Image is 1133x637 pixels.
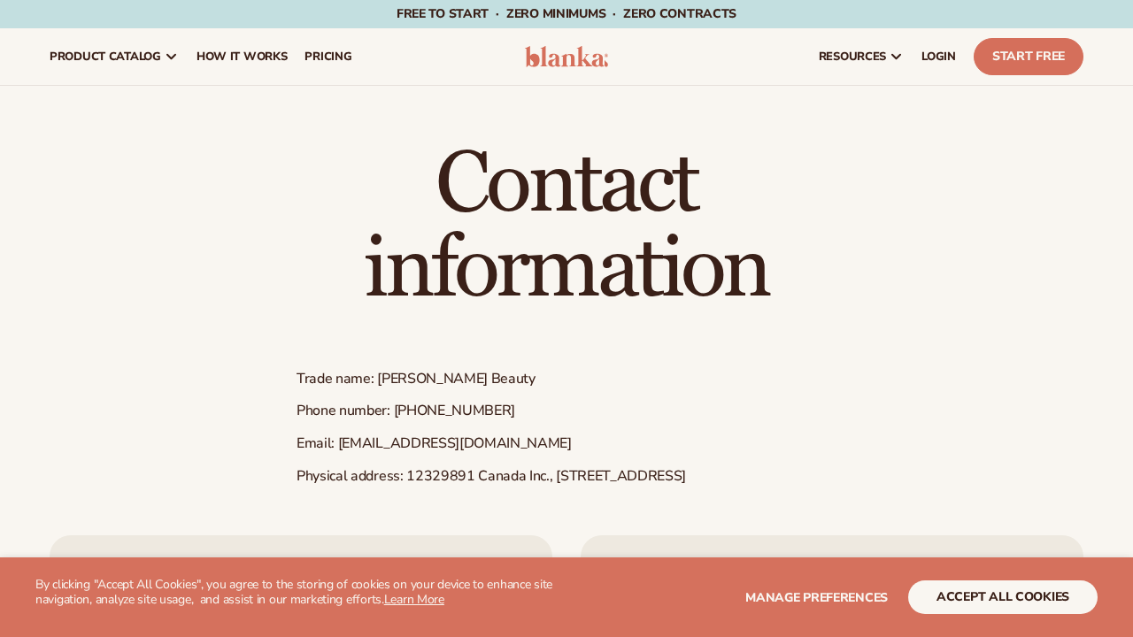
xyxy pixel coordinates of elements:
[921,50,956,64] span: LOGIN
[188,28,297,85] a: How It Works
[35,578,566,608] p: By clicking "Accept All Cookies", you agree to the storing of cookies on your device to enhance s...
[297,370,836,388] p: Trade name: [PERSON_NAME] Beauty
[297,434,836,453] p: Email: [EMAIL_ADDRESS][DOMAIN_NAME]
[819,50,886,64] span: resources
[908,580,1098,614] button: accept all cookies
[297,142,836,312] h1: Contact information
[304,50,351,64] span: pricing
[810,28,913,85] a: resources
[397,5,736,22] span: Free to start · ZERO minimums · ZERO contracts
[745,580,888,614] button: Manage preferences
[41,28,188,85] a: product catalog
[297,467,836,486] p: Physical address: 12329891 Canada Inc., [STREET_ADDRESS]
[50,50,161,64] span: product catalog
[913,28,965,85] a: LOGIN
[525,46,608,67] img: logo
[197,50,288,64] span: How It Works
[745,589,888,606] span: Manage preferences
[974,38,1083,75] a: Start Free
[297,402,836,420] p: Phone number: [PHONE_NUMBER]
[384,591,444,608] a: Learn More
[296,28,360,85] a: pricing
